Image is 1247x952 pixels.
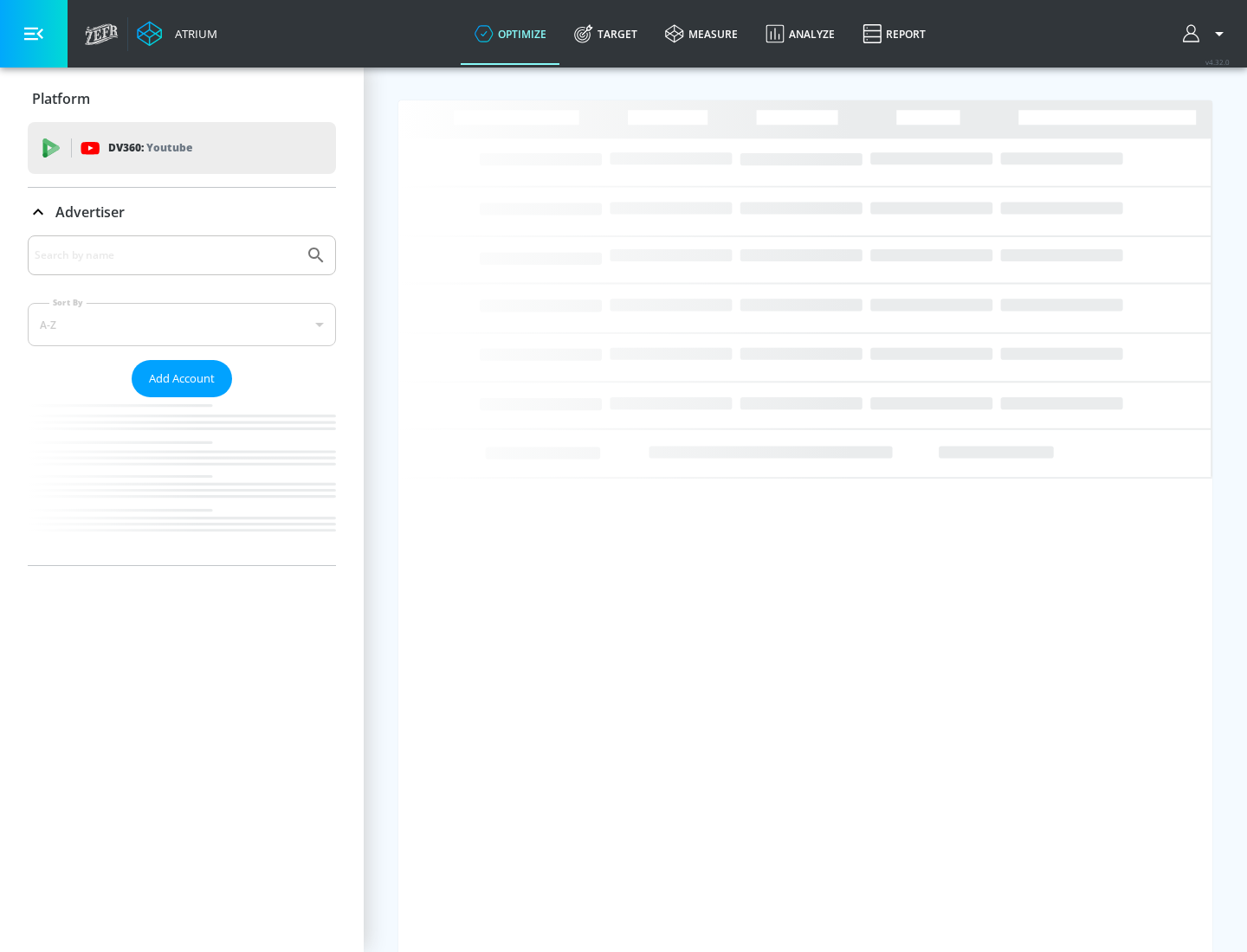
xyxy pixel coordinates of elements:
[28,122,336,174] div: DV360: Youtube
[28,74,336,123] div: Platform
[55,203,125,222] p: Advertiser
[28,188,336,236] div: Advertiser
[651,3,752,65] a: measure
[28,397,336,565] nav: list of Advertiser
[849,3,940,65] a: Report
[28,235,336,565] div: Advertiser
[560,3,651,65] a: Target
[1205,57,1230,67] span: v 4.32.0
[149,369,215,389] span: Add Account
[49,297,87,308] label: Sort By
[28,303,336,346] div: A-Z
[752,3,849,65] a: Analyze
[137,21,217,47] a: Atrium
[146,138,192,157] p: Youtube
[32,89,90,108] p: Platform
[132,360,232,397] button: Add Account
[461,3,560,65] a: optimize
[108,138,192,158] p: DV360:
[168,26,217,42] div: Atrium
[35,244,297,267] input: Search by name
